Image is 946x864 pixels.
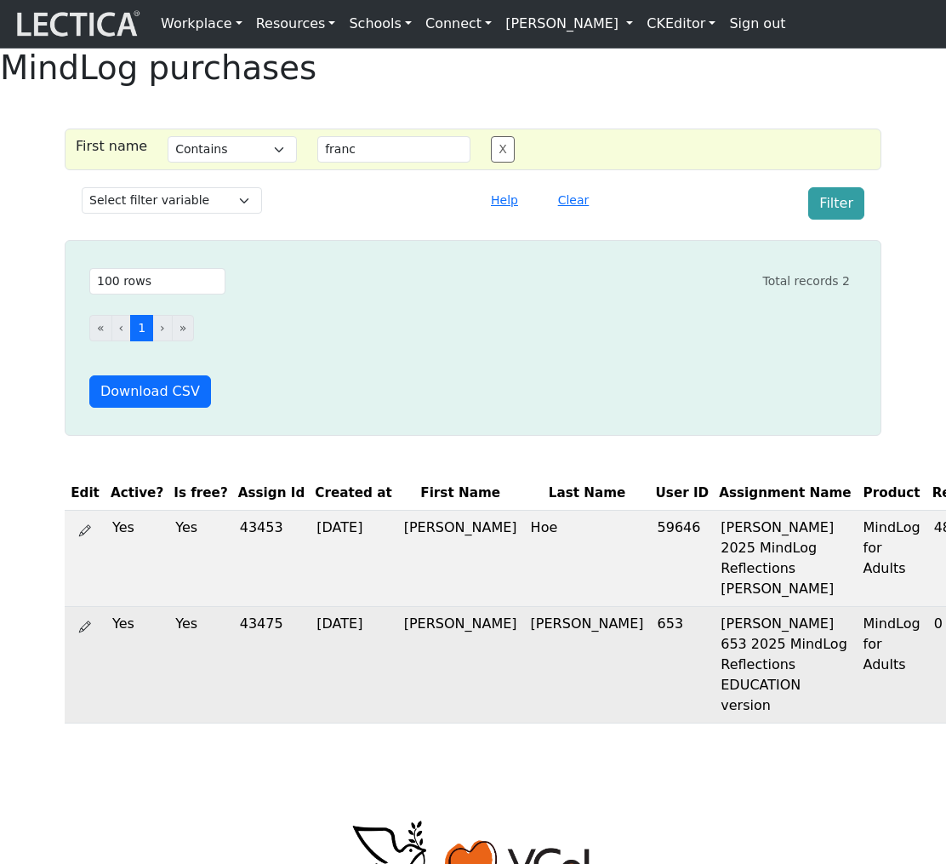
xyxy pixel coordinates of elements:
button: X [491,136,515,163]
td: MindLog for Adults [857,511,927,607]
td: 59646 [651,511,715,607]
th: User ID [651,477,715,510]
td: MindLog for Adults [857,607,927,724]
ul: Pagination [89,315,850,341]
a: Help [483,192,526,208]
a: Schools [342,7,419,41]
td: [DATE] [310,607,396,724]
th: First Name [397,477,524,510]
a: Sign out [722,7,792,41]
a: CKEditor [640,7,722,41]
div: Total records 2 [762,272,850,290]
td: [PERSON_NAME] [524,607,651,724]
button: Filter [808,187,864,220]
td: [PERSON_NAME] 2025 MindLog Reflections [PERSON_NAME] [714,511,856,607]
span: 0 [934,615,943,632]
td: 43475 [233,607,311,724]
button: Go to page 1 [130,315,153,341]
button: Help [483,187,526,214]
div: Yes [175,614,226,634]
th: Last Name [524,477,651,510]
img: lecticalive [13,8,140,40]
a: [PERSON_NAME] [499,7,640,41]
th: Edit [65,477,105,510]
th: Created at [310,477,396,510]
td: 43453 [233,511,311,607]
a: Connect [419,7,499,41]
button: Clear [550,187,597,214]
a: Workplace [154,7,249,41]
input: Value [317,136,470,163]
th: Active? [105,477,168,510]
th: Assign Id [233,477,311,510]
button: Download CSV [89,375,211,408]
th: Assignment Name [714,477,856,510]
td: [PERSON_NAME] [397,511,524,607]
td: [PERSON_NAME] [397,607,524,724]
td: Hoe [524,511,651,607]
td: [PERSON_NAME] 653 2025 MindLog Reflections EDUCATION version [714,607,856,724]
td: [DATE] [310,511,396,607]
th: Product [857,477,927,510]
div: First name [66,136,157,163]
div: Yes [112,614,162,634]
a: Resources [249,7,343,41]
th: Is free? [168,477,233,510]
div: Yes [112,518,162,538]
td: 653 [651,607,715,724]
div: Yes [175,518,226,538]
